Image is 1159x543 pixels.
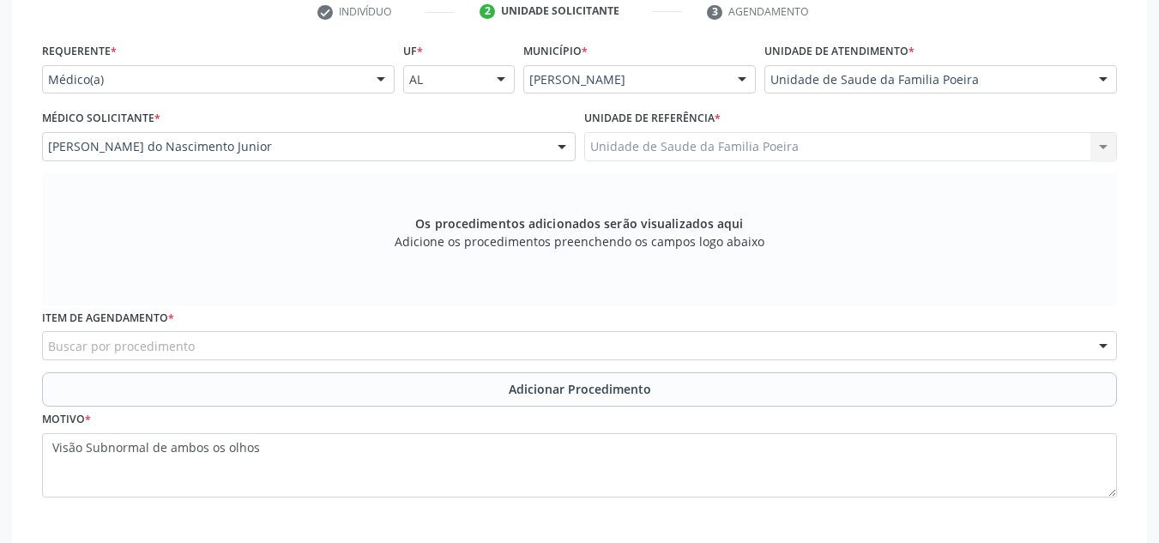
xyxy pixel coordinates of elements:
label: Município [523,39,588,65]
label: Requerente [42,39,117,65]
div: Unidade solicitante [501,3,619,19]
span: Os procedimentos adicionados serão visualizados aqui [415,214,743,232]
span: Unidade de Saude da Familia Poeira [770,71,1082,88]
span: [PERSON_NAME] do Nascimento Junior [48,138,540,155]
button: Adicionar Procedimento [42,372,1117,407]
label: UF [403,39,423,65]
span: [PERSON_NAME] [529,71,721,88]
label: Unidade de referência [584,106,721,132]
label: Unidade de atendimento [764,39,915,65]
span: Buscar por procedimento [48,337,195,355]
span: Adicione os procedimentos preenchendo os campos logo abaixo [395,232,764,250]
label: Motivo [42,407,91,433]
span: AL [409,71,480,88]
label: Item de agendamento [42,305,174,332]
span: Médico(a) [48,71,359,88]
div: 2 [480,4,495,20]
span: Adicionar Procedimento [509,380,651,398]
label: Médico Solicitante [42,106,160,132]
